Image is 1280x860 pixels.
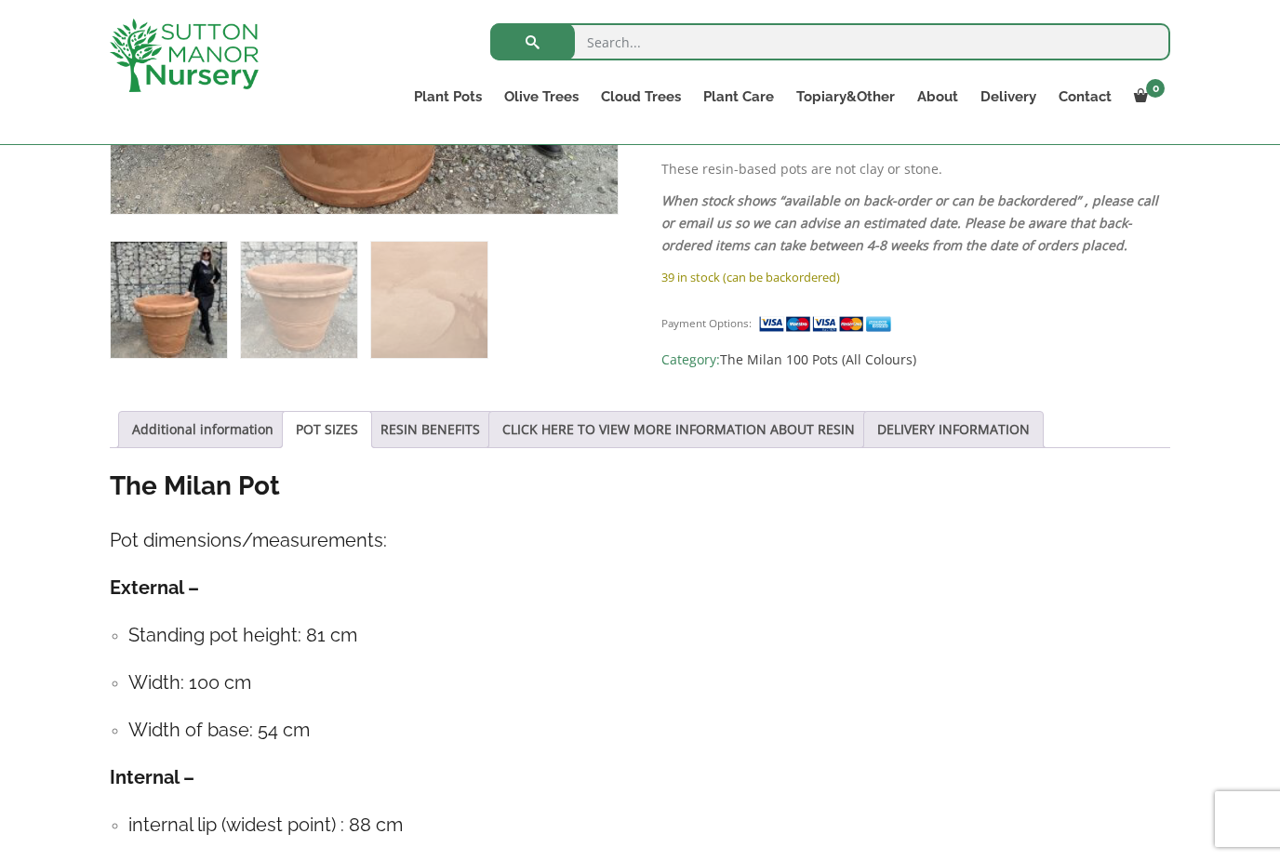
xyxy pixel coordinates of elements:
[661,316,752,330] small: Payment Options:
[1047,84,1123,110] a: Contact
[128,716,1170,745] h4: Width of base: 54 cm
[110,19,259,92] img: logo
[692,84,785,110] a: Plant Care
[132,412,273,447] a: Additional information
[128,811,1170,840] h4: internal lip (widest point) : 88 cm
[371,242,487,358] img: The Milan Pot 100 Colour Terracotta - Image 3
[502,412,855,447] a: CLICK HERE TO VIEW MORE INFORMATION ABOUT RESIN
[661,349,1170,371] span: Category:
[661,266,1170,288] p: 39 in stock (can be backordered)
[493,84,590,110] a: Olive Trees
[1146,79,1165,98] span: 0
[110,470,280,501] strong: The Milan Pot
[758,314,898,334] img: payment supported
[110,576,199,599] strong: External –
[128,668,1170,697] h4: Width: 100 cm
[785,84,906,110] a: Topiary&Other
[969,84,1047,110] a: Delivery
[661,158,1170,180] p: These resin-based pots are not clay or stone.
[877,412,1030,447] a: DELIVERY INFORMATION
[720,351,916,368] a: The Milan 100 Pots (All Colours)
[128,621,1170,650] h4: Standing pot height: 81 cm
[490,23,1170,60] input: Search...
[661,192,1158,254] em: When stock shows “available on back-order or can be backordered” , please call or email us so we ...
[590,84,692,110] a: Cloud Trees
[296,412,358,447] a: POT SIZES
[1123,84,1170,110] a: 0
[111,242,227,358] img: The Milan Pot 100 Colour Terracotta
[241,242,357,358] img: The Milan Pot 100 Colour Terracotta - Image 2
[110,526,1170,555] h4: Pot dimensions/measurements:
[380,412,480,447] a: RESIN BENEFITS
[110,766,194,788] strong: Internal –
[403,84,493,110] a: Plant Pots
[906,84,969,110] a: About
